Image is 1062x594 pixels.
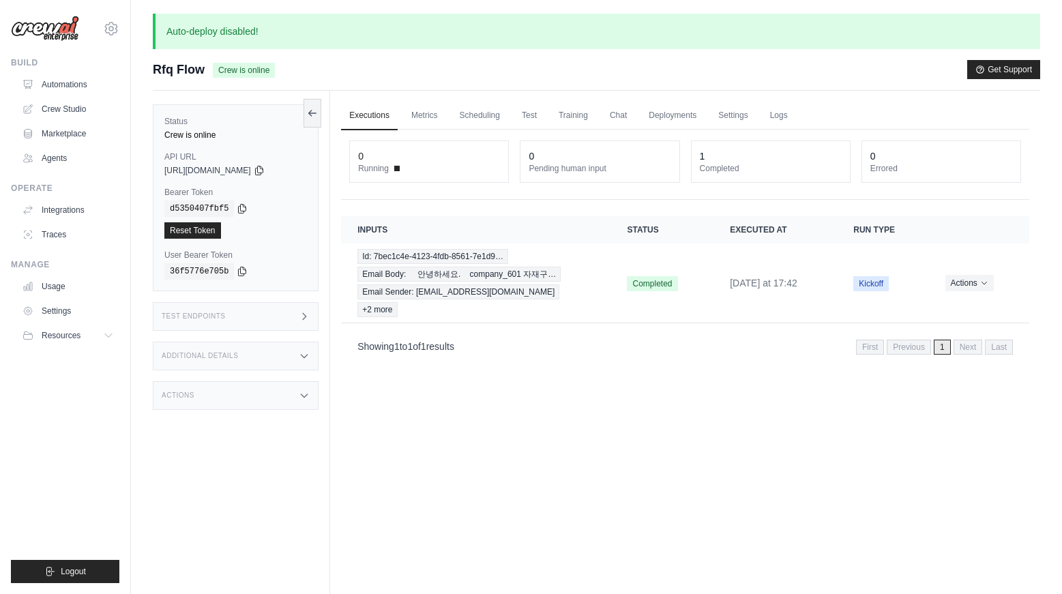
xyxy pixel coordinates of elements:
a: Executions [341,102,398,130]
a: Settings [16,300,119,322]
p: Auto-deploy disabled! [153,14,1040,49]
span: +2 more [357,302,397,317]
div: 0 [870,149,876,163]
a: Crew Studio [16,98,119,120]
span: Rfq Flow [153,60,205,79]
a: Chat [602,102,635,130]
span: 1 [421,341,426,352]
span: Email Body: 안녕하세요. company_601 자재구… [357,267,561,282]
button: Get Support [967,60,1040,79]
span: Completed [627,276,677,291]
span: First [856,340,884,355]
span: 1 [407,341,413,352]
div: Build [11,57,119,68]
img: Logo [11,16,79,42]
a: Metrics [403,102,446,130]
nav: Pagination [341,329,1029,363]
span: [URL][DOMAIN_NAME] [164,165,251,176]
a: Deployments [640,102,705,130]
span: Kickoff [853,276,889,291]
a: Traces [16,224,119,246]
th: Executed at [713,216,837,243]
span: Crew is online [213,63,275,78]
a: Scheduling [452,102,508,130]
span: Last [985,340,1013,355]
a: Settings [710,102,756,130]
a: Reset Token [164,222,221,239]
label: Status [164,116,307,127]
time: August 20, 2025 at 17:42 GMT+9 [730,278,797,288]
a: Integrations [16,199,119,221]
a: Usage [16,276,119,297]
span: Logout [61,566,86,577]
a: View execution details for Id [357,249,594,317]
span: Id: 7bec1c4e-4123-4fdb-8561-7e1d9… [357,249,508,264]
button: Resources [16,325,119,346]
a: Logs [762,102,796,130]
div: Manage [11,259,119,270]
span: 1 [934,340,951,355]
span: Next [954,340,983,355]
label: API URL [164,151,307,162]
div: 0 [529,149,534,163]
a: Marketplace [16,123,119,145]
div: Crew is online [164,130,307,140]
a: Agents [16,147,119,169]
dt: Completed [700,163,842,174]
th: Inputs [341,216,610,243]
code: 36f5776e705b [164,263,234,280]
dt: Pending human input [529,163,670,174]
h3: Test Endpoints [162,312,226,321]
button: Actions for execution [945,275,994,291]
span: Resources [42,330,80,341]
code: d5350407fbf5 [164,201,234,217]
h3: Actions [162,391,194,400]
span: Running [358,163,389,174]
div: Operate [11,183,119,194]
th: Status [610,216,713,243]
div: 0 [358,149,364,163]
label: User Bearer Token [164,250,307,261]
span: 1 [394,341,400,352]
a: Automations [16,74,119,95]
span: Previous [887,340,931,355]
h3: Additional Details [162,352,238,360]
a: Test [514,102,545,130]
p: Showing to of results [357,340,454,353]
section: Crew executions table [341,216,1029,363]
a: Training [550,102,596,130]
label: Bearer Token [164,187,307,198]
button: Logout [11,560,119,583]
dt: Errored [870,163,1012,174]
div: 1 [700,149,705,163]
span: Email Sender: [EMAIL_ADDRESS][DOMAIN_NAME] [357,284,559,299]
th: Run Type [837,216,928,243]
nav: Pagination [856,340,1013,355]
